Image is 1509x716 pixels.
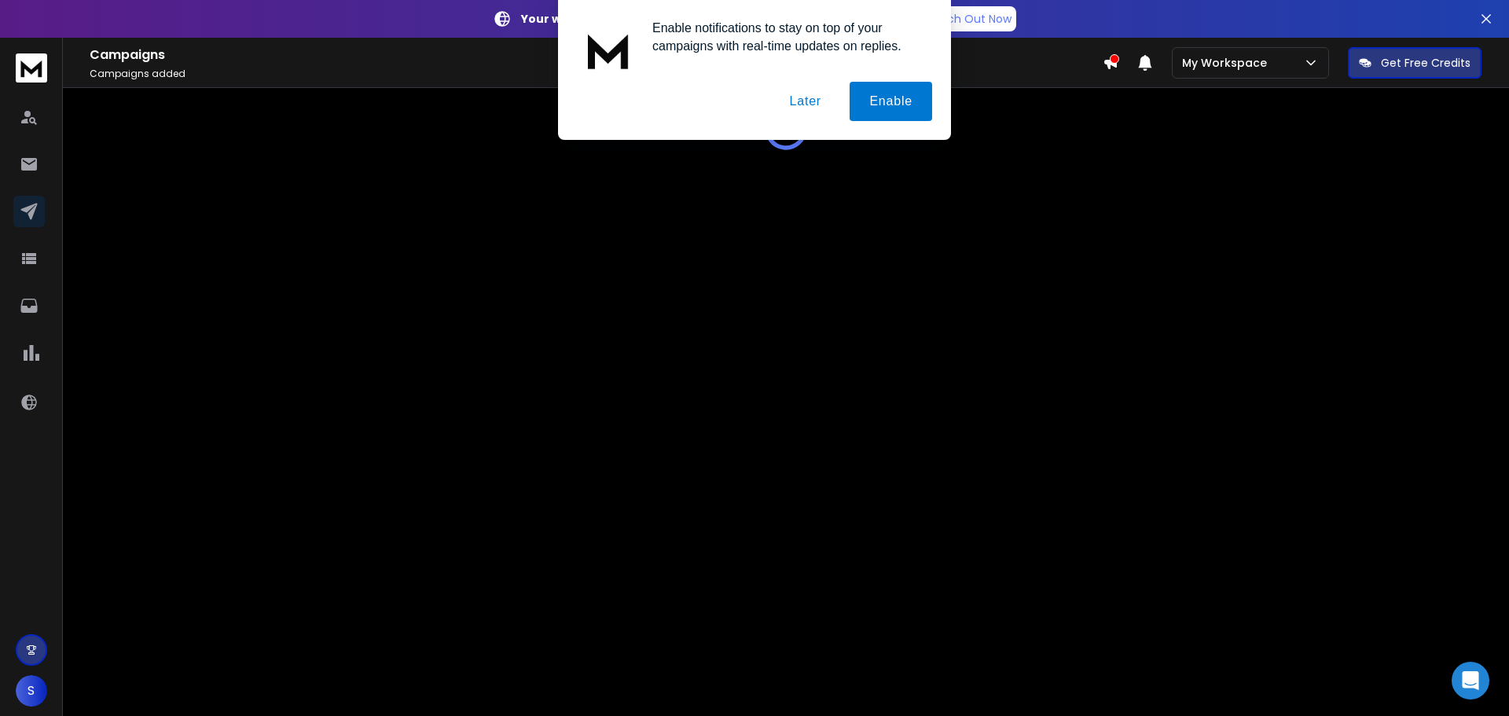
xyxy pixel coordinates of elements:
div: Enable notifications to stay on top of your campaigns with real-time updates on replies. [640,19,932,55]
img: notification icon [577,19,640,82]
div: Open Intercom Messenger [1452,662,1489,699]
button: Enable [850,82,932,121]
button: Later [769,82,840,121]
button: S [16,675,47,707]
